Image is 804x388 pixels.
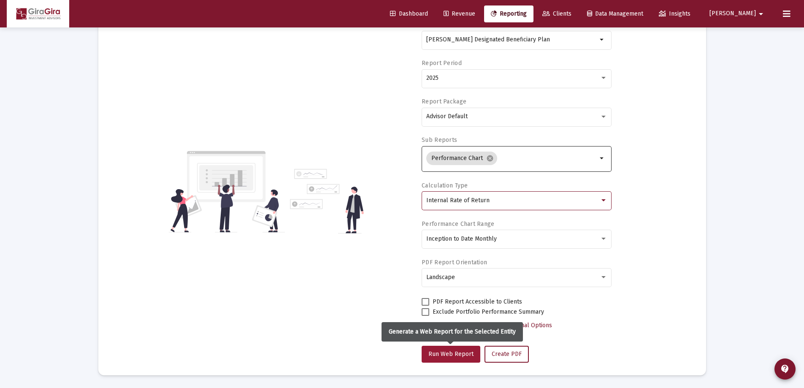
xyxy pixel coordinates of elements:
[485,346,529,363] button: Create PDF
[536,5,578,22] a: Clients
[484,5,533,22] a: Reporting
[659,10,690,17] span: Insights
[756,5,766,22] mat-icon: arrow_drop_down
[290,169,364,233] img: reporting-alt
[422,98,466,105] label: Report Package
[426,74,439,81] span: 2025
[383,5,435,22] a: Dashboard
[426,36,597,43] input: Search or select an account or household
[13,5,63,22] img: Dashboard
[422,259,487,266] label: PDF Report Orientation
[422,220,494,228] label: Performance Chart Range
[542,10,571,17] span: Clients
[780,364,790,374] mat-icon: contact_support
[422,60,462,67] label: Report Period
[426,152,497,165] mat-chip: Performance Chart
[428,322,487,329] span: Select Custom Period
[433,297,522,307] span: PDF Report Accessible to Clients
[491,10,527,17] span: Reporting
[422,182,468,189] label: Calculation Type
[580,5,650,22] a: Data Management
[597,35,607,45] mat-icon: arrow_drop_down
[437,5,482,22] a: Revenue
[486,155,494,162] mat-icon: cancel
[422,136,457,144] label: Sub Reports
[426,150,597,167] mat-chip-list: Selection
[390,10,428,17] span: Dashboard
[444,10,475,17] span: Revenue
[426,274,455,281] span: Landscape
[428,350,474,358] span: Run Web Report
[699,5,776,22] button: [PERSON_NAME]
[426,113,468,120] span: Advisor Default
[597,153,607,163] mat-icon: arrow_drop_down
[503,322,552,329] span: Additional Options
[587,10,643,17] span: Data Management
[709,10,756,17] span: [PERSON_NAME]
[652,5,697,22] a: Insights
[426,197,490,204] span: Internal Rate of Return
[426,235,497,242] span: Inception to Date Monthly
[422,346,480,363] button: Run Web Report
[169,150,285,233] img: reporting
[433,307,544,317] span: Exclude Portfolio Performance Summary
[492,350,522,358] span: Create PDF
